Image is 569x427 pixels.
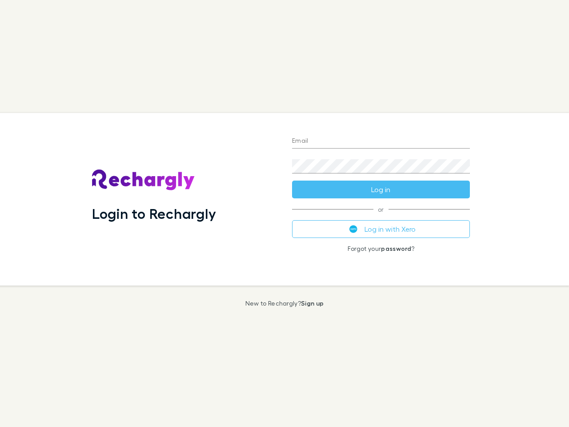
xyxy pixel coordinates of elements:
h1: Login to Rechargly [92,205,216,222]
p: New to Rechargly? [245,300,324,307]
img: Xero's logo [349,225,357,233]
button: Log in with Xero [292,220,470,238]
span: or [292,209,470,209]
p: Forgot your ? [292,245,470,252]
a: password [381,245,411,252]
a: Sign up [301,299,324,307]
img: Rechargly's Logo [92,169,195,191]
button: Log in [292,181,470,198]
